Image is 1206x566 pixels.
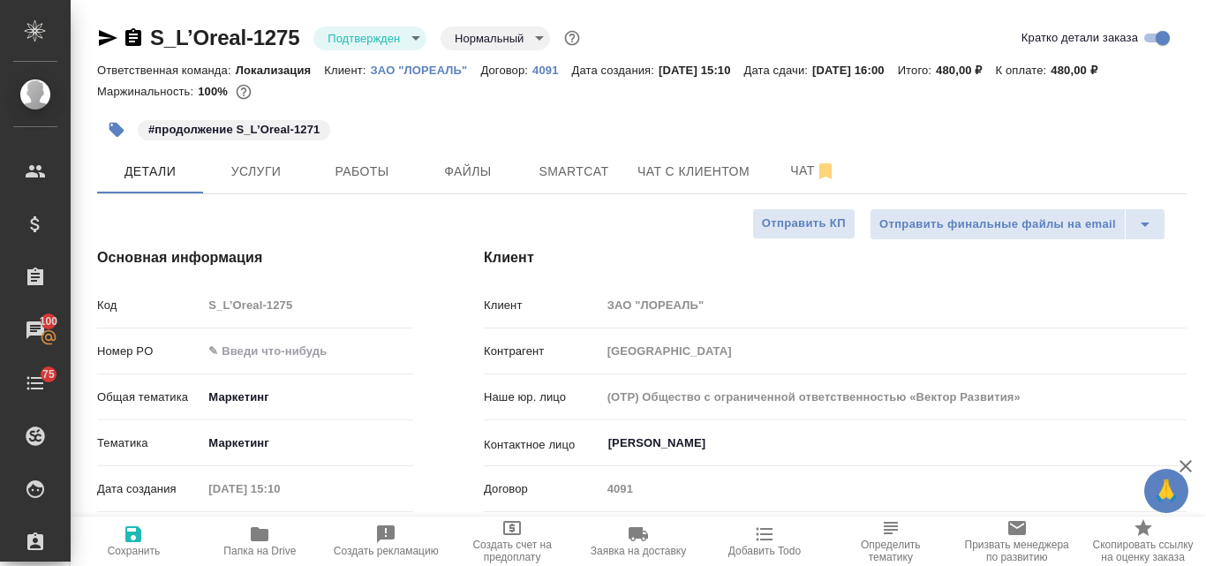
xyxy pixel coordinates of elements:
[202,382,413,412] div: Маркетинг
[532,62,571,77] a: 4091
[97,247,413,268] h4: Основная информация
[202,476,357,502] input: Пустое поле
[320,161,404,183] span: Работы
[484,436,601,454] p: Контактное лицо
[812,64,898,77] p: [DATE] 16:00
[531,161,616,183] span: Smartcat
[324,64,370,77] p: Клиент:
[232,80,255,103] button: 0.00 RUB;
[29,313,69,330] span: 100
[484,247,1187,268] h4: Клиент
[762,214,846,234] span: Отправить КП
[150,26,299,49] a: S_L’Oreal-1275
[601,384,1187,410] input: Пустое поле
[827,517,953,566] button: Определить тематику
[236,64,325,77] p: Локализация
[123,27,144,49] button: Скопировать ссылку
[1090,539,1195,563] span: Скопировать ссылку на оценку заказа
[426,161,510,183] span: Файлы
[97,85,198,98] p: Маржинальность:
[752,208,856,239] button: Отправить КП
[441,26,550,50] div: Подтвержден
[323,517,449,566] button: Создать рекламацию
[1051,64,1111,77] p: 480,00 ₽
[32,366,65,383] span: 75
[484,297,601,314] p: Клиент
[953,517,1080,566] button: Призвать менеджера по развитию
[1021,29,1138,47] span: Кратко детали заказа
[728,545,801,557] span: Добавить Todo
[97,297,202,314] p: Код
[197,517,323,566] button: Папка на Drive
[449,517,576,566] button: Создать счет на предоплату
[97,64,236,77] p: Ответственная команда:
[97,480,202,498] p: Дата создания
[202,338,413,364] input: ✎ Введи что-нибудь
[97,343,202,360] p: Номер PO
[572,64,659,77] p: Дата создания:
[97,389,202,406] p: Общая тематика
[601,476,1187,502] input: Пустое поле
[484,480,601,498] p: Договор
[4,361,66,405] a: 75
[322,31,405,46] button: Подтвержден
[532,64,571,77] p: 4091
[936,64,996,77] p: 480,00 ₽
[601,338,1187,364] input: Пустое поле
[198,85,232,98] p: 100%
[202,292,413,318] input: Пустое поле
[870,208,1126,240] button: Отправить финальные файлы на email
[601,292,1187,318] input: Пустое поле
[334,545,439,557] span: Создать рекламацию
[108,545,161,557] span: Сохранить
[97,27,118,49] button: Скопировать ссылку для ЯМессенджера
[898,64,936,77] p: Итого:
[371,62,481,77] a: ЗАО "ЛОРЕАЛЬ"
[1080,517,1206,566] button: Скопировать ссылку на оценку заказа
[136,121,332,136] span: продолжение S_L’Oreal-1271
[591,545,686,557] span: Заявка на доставку
[484,389,601,406] p: Наше юр. лицо
[870,208,1165,240] div: split button
[484,343,601,360] p: Контрагент
[744,64,812,77] p: Дата сдачи:
[637,161,750,183] span: Чат с клиентом
[202,428,413,458] div: Маркетинг
[148,121,320,139] p: #продолжение S_L’Oreal-1271
[108,161,192,183] span: Детали
[964,539,1069,563] span: Призвать менеджера по развитию
[214,161,298,183] span: Услуги
[561,26,584,49] button: Доп статусы указывают на важность/срочность заказа
[879,215,1116,235] span: Отправить финальные файлы на email
[659,64,744,77] p: [DATE] 15:10
[371,64,481,77] p: ЗАО "ЛОРЕАЛЬ"
[576,517,702,566] button: Заявка на доставку
[1177,441,1180,445] button: Open
[223,545,296,557] span: Папка на Drive
[996,64,1051,77] p: К оплате:
[460,539,565,563] span: Создать счет на предоплату
[449,31,529,46] button: Нормальный
[71,517,197,566] button: Сохранить
[97,434,202,452] p: Тематика
[4,308,66,352] a: 100
[313,26,426,50] div: Подтвержден
[771,160,856,182] span: Чат
[1151,472,1181,509] span: 🙏
[97,110,136,149] button: Добавить тэг
[701,517,827,566] button: Добавить Todo
[1144,469,1188,513] button: 🙏
[480,64,532,77] p: Договор:
[838,539,943,563] span: Определить тематику
[815,161,836,182] svg: Отписаться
